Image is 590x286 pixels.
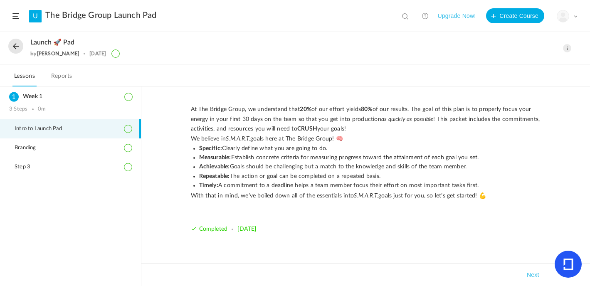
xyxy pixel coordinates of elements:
[437,8,476,23] button: Upgrade Now!
[199,162,541,171] li: Goals should be challenging but a match to the knowledge and skills of the team member.
[15,126,72,132] span: Intro to Launch Pad
[199,182,218,188] strong: Timely:
[486,8,544,23] button: Create Course
[15,145,47,151] span: Branding
[297,126,317,132] strong: CRUSH
[199,181,541,190] li: A commitment to a deadline helps a team member focus their effort on most important tasks first.
[199,155,231,160] strong: Measurable:
[199,153,541,162] li: Establish concrete criteria for measuring progress toward the attainment of each goal you set.
[381,114,433,123] em: as quickly as possible
[361,106,373,112] strong: 80%
[557,10,569,22] img: user-image.png
[38,106,46,113] div: 0m
[226,134,250,142] em: S.M.A.R.T.
[49,71,74,86] a: Reports
[199,226,228,232] span: Completed
[354,191,378,199] em: S.M.A.R.T.
[45,10,156,20] a: The Bridge Group Launch Pad
[191,105,541,133] p: At The Bridge Group, we understand that of our effort yields of our results. The goal of this pla...
[12,71,37,86] a: Lessons
[237,226,256,232] span: [DATE]
[191,190,541,200] p: With that in mind, we’ve boiled down all of the essentials into goals just for you, so let’s get ...
[199,164,230,170] strong: Achievable:
[9,106,27,113] div: 3 Steps
[199,172,541,181] li: The action or goal can be completed on a repeated basis.
[525,270,541,280] button: Next
[37,50,80,57] a: [PERSON_NAME]
[300,106,311,112] strong: 20%
[29,10,42,22] a: U
[30,39,74,47] span: Launch 🚀 Pad
[89,51,106,57] div: [DATE]
[30,51,79,57] div: by
[9,93,132,100] h3: Week 1
[199,173,230,179] strong: Repeatable:
[199,145,222,151] strong: Specific:
[199,144,541,153] li: Clearly define what you are going to do.
[191,133,541,143] p: We believe in goals here at The Bridge Group! 🧠
[15,164,41,170] span: Step 3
